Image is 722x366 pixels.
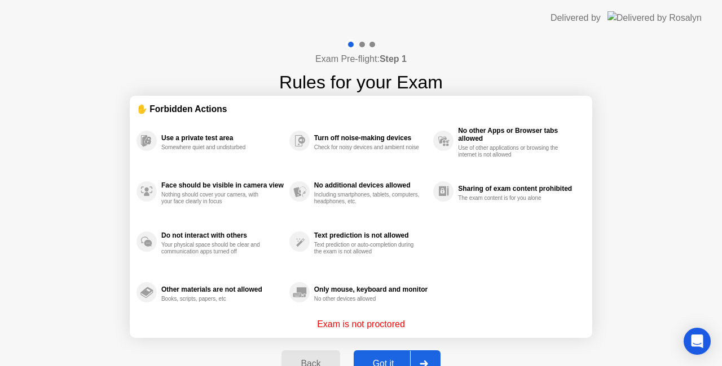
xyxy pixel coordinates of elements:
[317,318,405,331] p: Exam is not proctored
[161,285,284,293] div: Other materials are not allowed
[137,102,585,115] div: ✋ Forbidden Actions
[314,231,428,239] div: Text prediction is not allowed
[607,11,702,24] img: Delivered by Rosalyn
[161,144,268,151] div: Somewhere quiet and undisturbed
[315,52,407,66] h4: Exam Pre-flight:
[314,296,421,302] div: No other devices allowed
[161,134,284,142] div: Use a private test area
[684,328,711,355] div: Open Intercom Messenger
[314,134,428,142] div: Turn off noise-making devices
[161,296,268,302] div: Books, scripts, papers, etc
[161,242,268,255] div: Your physical space should be clear and communication apps turned off
[161,191,268,205] div: Nothing should cover your camera, with your face clearly in focus
[314,144,421,151] div: Check for noisy devices and ambient noise
[161,231,284,239] div: Do not interact with others
[458,127,580,142] div: No other Apps or Browser tabs allowed
[458,195,565,202] div: The exam content is for you alone
[314,242,421,255] div: Text prediction or auto-completion during the exam is not allowed
[161,181,284,189] div: Face should be visible in camera view
[314,191,421,205] div: Including smartphones, tablets, computers, headphones, etc.
[279,69,443,96] h1: Rules for your Exam
[314,181,428,189] div: No additional devices allowed
[380,54,407,64] b: Step 1
[314,285,428,293] div: Only mouse, keyboard and monitor
[458,185,580,193] div: Sharing of exam content prohibited
[458,145,565,158] div: Use of other applications or browsing the internet is not allowed
[551,11,601,25] div: Delivered by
